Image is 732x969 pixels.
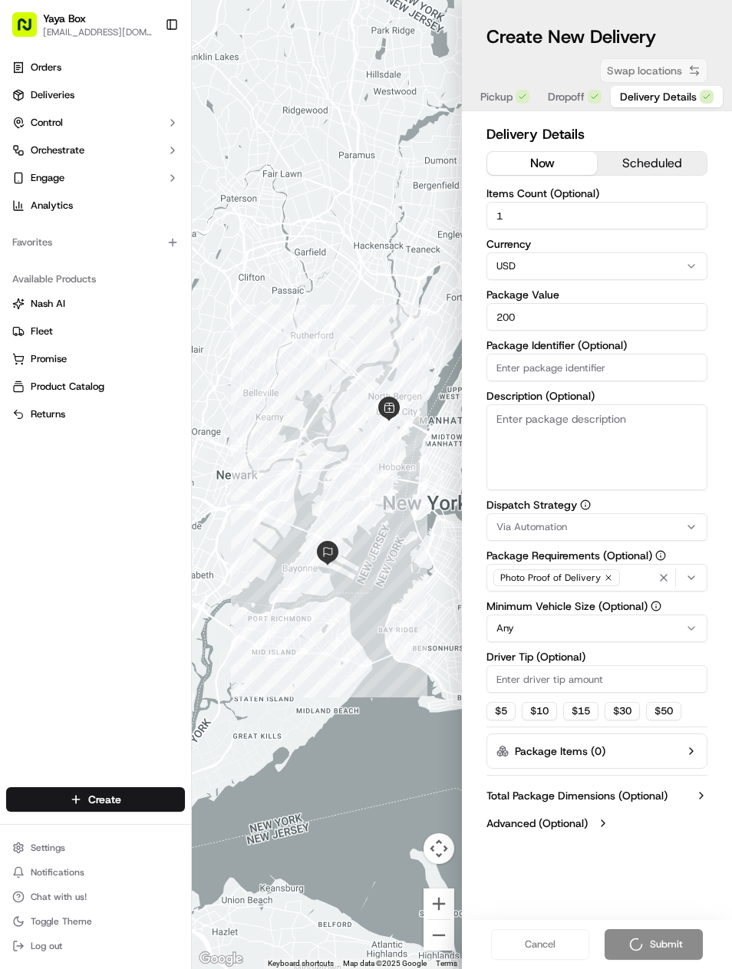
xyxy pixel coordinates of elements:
[43,26,153,38] button: [EMAIL_ADDRESS][DOMAIN_NAME]
[268,958,334,969] button: Keyboard shortcuts
[486,124,707,145] h2: Delivery Details
[12,325,179,338] a: Fleet
[487,152,597,175] button: now
[196,949,246,969] a: Open this area in Google Maps (opens a new window)
[486,564,707,592] button: Photo Proof of Delivery
[436,959,457,967] a: Terms (opens in new tab)
[15,15,46,46] img: Nash
[548,89,585,104] span: Dropoff
[261,151,279,170] button: Start new chat
[6,837,185,859] button: Settings
[130,344,142,357] div: 💻
[31,239,43,251] img: 1736555255976-a54dd68f-1ca7-489b-9aae-adbdc363a1c4
[43,11,86,26] button: Yaya Box
[486,665,707,693] input: Enter driver tip amount
[48,238,124,250] span: [PERSON_NAME]
[515,743,605,759] label: Package Items ( 0 )
[31,866,84,878] span: Notifications
[480,89,513,104] span: Pickup
[15,61,279,86] p: Welcome 👋
[522,702,557,720] button: $10
[6,787,185,812] button: Create
[31,199,73,213] span: Analytics
[15,199,103,212] div: Past conversations
[486,702,516,720] button: $5
[486,354,707,381] input: Enter package identifier
[124,279,155,292] span: [DATE]
[605,702,640,720] button: $30
[6,230,185,255] div: Favorites
[486,239,707,249] label: Currency
[88,792,121,807] span: Create
[31,88,74,102] span: Deliveries
[12,297,179,311] a: Nash AI
[620,89,697,104] span: Delivery Details
[6,347,185,371] button: Promise
[486,202,707,229] input: Enter number of items
[486,340,707,351] label: Package Identifier (Optional)
[40,99,276,115] input: Got a question? Start typing here...
[6,193,185,218] a: Analytics
[486,188,707,199] label: Items Count (Optional)
[153,381,186,392] span: Pylon
[12,352,179,366] a: Promise
[31,280,43,292] img: 1736555255976-a54dd68f-1ca7-489b-9aae-adbdc363a1c4
[31,343,117,358] span: Knowledge Base
[6,55,185,80] a: Orders
[6,935,185,957] button: Log out
[108,380,186,392] a: Powered byPylon
[597,152,707,175] button: scheduled
[486,499,707,510] label: Dispatch Strategy
[424,920,454,951] button: Zoom out
[136,238,167,250] span: [DATE]
[496,520,567,534] span: Via Automation
[6,83,185,107] a: Deliveries
[31,380,104,394] span: Product Catalog
[69,147,252,162] div: Start new chat
[424,833,454,864] button: Map camera controls
[69,162,211,174] div: We're available if you need us!
[486,733,707,769] button: Package Items (0)
[9,337,124,364] a: 📗Knowledge Base
[563,702,598,720] button: $15
[31,297,65,311] span: Nash AI
[6,6,159,43] button: Yaya Box[EMAIL_ADDRESS][DOMAIN_NAME]
[6,862,185,883] button: Notifications
[486,816,588,831] label: Advanced (Optional)
[500,572,601,584] span: Photo Proof of Delivery
[486,25,656,49] h1: Create New Delivery
[486,303,707,331] input: Enter package value
[31,407,65,421] span: Returns
[31,116,63,130] span: Control
[655,550,666,561] button: Package Requirements (Optional)
[31,143,84,157] span: Orchestrate
[6,138,185,163] button: Orchestrate
[15,147,43,174] img: 1736555255976-a54dd68f-1ca7-489b-9aae-adbdc363a1c4
[646,702,681,720] button: $50
[6,911,185,932] button: Toggle Theme
[424,888,454,919] button: Zoom in
[115,279,120,292] span: •
[486,788,707,803] button: Total Package Dimensions (Optional)
[6,319,185,344] button: Fleet
[486,289,707,300] label: Package Value
[31,352,67,366] span: Promise
[651,601,661,611] button: Minimum Vehicle Size (Optional)
[127,238,133,250] span: •
[6,110,185,135] button: Control
[12,380,179,394] a: Product Catalog
[48,279,112,292] span: Regen Pajulas
[15,223,40,248] img: Joseph V.
[6,374,185,399] button: Product Catalog
[580,499,591,510] button: Dispatch Strategy
[32,147,60,174] img: 1756434665150-4e636765-6d04-44f2-b13a-1d7bbed723a0
[6,166,185,190] button: Engage
[12,407,179,421] a: Returns
[343,959,427,967] span: Map data ©2025 Google
[31,940,62,952] span: Log out
[31,842,65,854] span: Settings
[31,61,61,74] span: Orders
[124,337,252,364] a: 💻API Documentation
